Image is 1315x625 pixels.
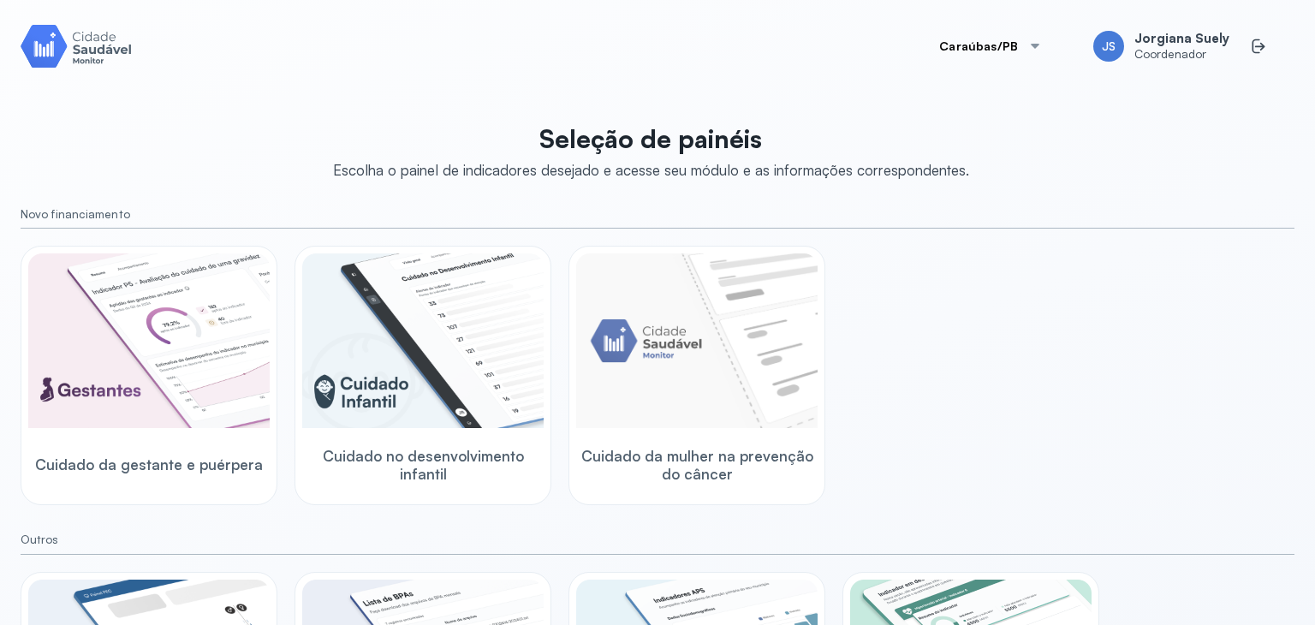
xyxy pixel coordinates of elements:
p: O módulo está sendo construido e será disponibilizado em breve [583,324,811,361]
small: Outros [21,533,1294,547]
img: child-development.png [302,253,544,428]
span: JS [1102,39,1116,54]
span: Coordenador [1134,47,1229,62]
img: pregnants.png [28,253,270,428]
span: Jorgiana Suely [1134,31,1229,47]
img: Logotipo do produto Monitor [21,21,132,70]
button: Caraúbas/PB [919,29,1062,63]
small: Novo financiamento [21,207,1294,222]
span: Cuidado da gestante e puérpera [35,455,263,473]
span: Cuidado no desenvolvimento infantil [302,447,544,484]
div: Escolha o painel de indicadores desejado e acesse seu módulo e as informações correspondentes. [333,161,969,179]
p: Seleção de painéis [333,123,969,154]
span: Cuidado da mulher na prevenção do câncer [576,447,818,484]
